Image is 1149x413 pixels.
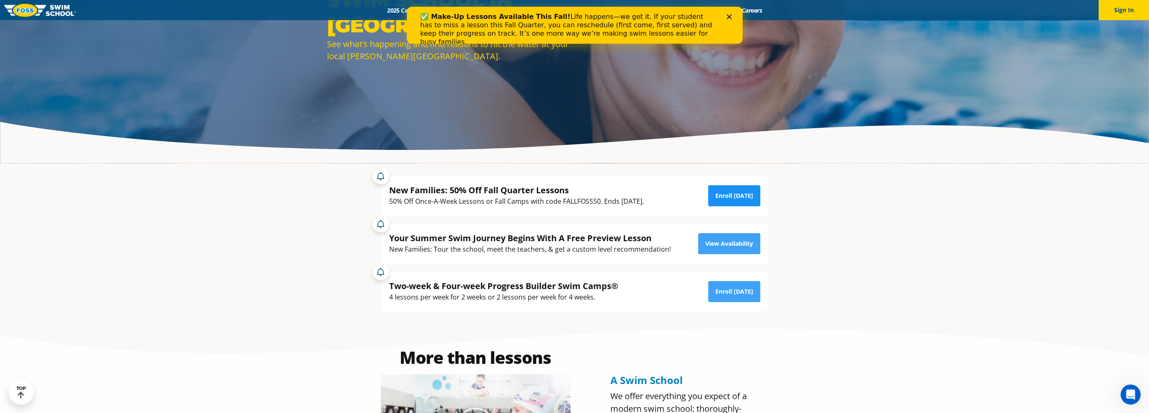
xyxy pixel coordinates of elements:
[13,6,164,14] b: ✅ Make-Up Lessons Available This Fall!
[734,6,769,14] a: Careers
[389,244,671,255] div: New Families: Tour the school, meet the teachers, & get a custom level recommendation!
[320,8,328,13] div: Close
[380,6,432,14] a: 2025 Calendar
[389,184,644,196] div: New Families: 50% Off Fall Quarter Lessons
[389,196,644,207] div: 50% Off Once-A-Week Lessons or Fall Camps with code FALLFOSS50. Ends [DATE].
[16,386,26,399] div: TOP
[381,349,571,366] h2: More than lessons
[389,232,671,244] div: Your Summer Swim Journey Begins With A Free Preview Lesson
[1120,384,1141,405] iframe: Intercom live chat
[407,7,743,44] iframe: Intercom live chat banner
[610,373,683,387] span: A Swim School
[13,6,309,39] div: Life happens—we get it. If your student has to miss a lesson this Fall Quarter, you can reschedul...
[389,292,618,303] div: 4 lessons per week for 2 weeks or 2 lessons per week for 4 weeks.
[327,38,571,62] div: See what’s happening and find reasons to hit the water at your local [PERSON_NAME][GEOGRAPHIC_DATA].
[708,6,734,14] a: Blog
[698,233,760,254] a: View Availability
[389,280,618,292] div: Two-week & Four-week Progress Builder Swim Camps®
[541,6,619,14] a: About [PERSON_NAME]
[619,6,708,14] a: Swim Like [PERSON_NAME]
[432,6,468,14] a: Schools
[708,185,760,206] a: Enroll [DATE]
[708,281,760,302] a: Enroll [DATE]
[468,6,541,14] a: Swim Path® Program
[4,4,76,17] img: FOSS Swim School Logo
